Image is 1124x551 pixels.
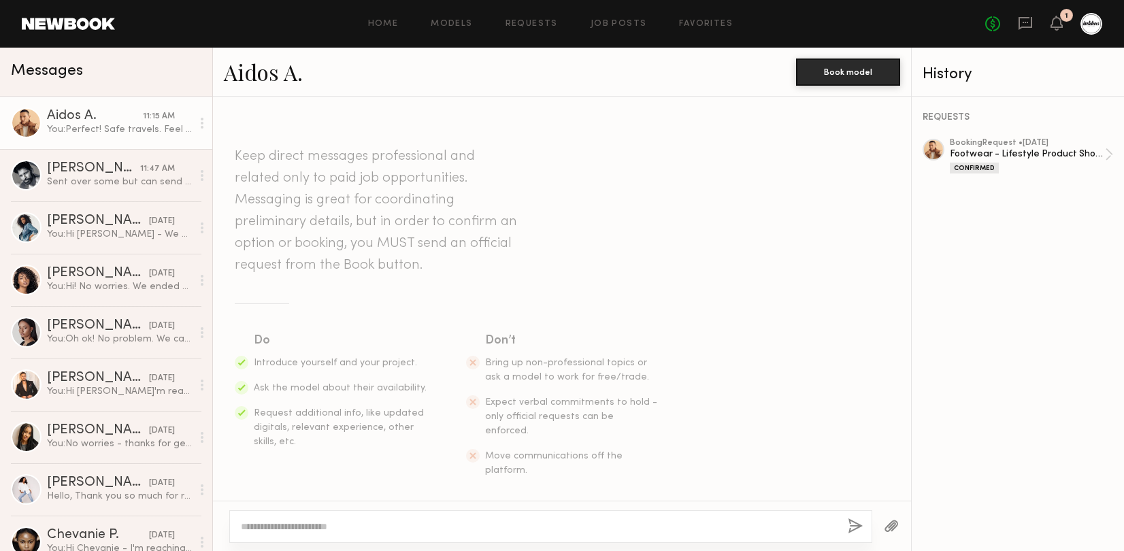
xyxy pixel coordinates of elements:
[368,20,399,29] a: Home
[254,409,424,446] span: Request additional info, like updated digitals, relevant experience, other skills, etc.
[235,146,520,276] header: Keep direct messages professional and related only to paid job opportunities. Messaging is great ...
[950,139,1113,173] a: bookingRequest •[DATE]Footwear - Lifestyle Product Shoot - AW25Confirmed
[950,139,1105,148] div: booking Request • [DATE]
[149,215,175,228] div: [DATE]
[149,529,175,542] div: [DATE]
[149,320,175,333] div: [DATE]
[950,148,1105,161] div: Footwear - Lifestyle Product Shoot - AW25
[47,228,192,241] div: You: Hi [PERSON_NAME] - We did end up going with a model who is closer to [GEOGRAPHIC_DATA] for t...
[149,372,175,385] div: [DATE]
[224,57,303,86] a: Aidos A.
[47,490,192,503] div: Hello, Thank you so much for reaching out! I’m available in the DMV area between [DATE]–[DATE] an...
[485,358,649,382] span: Bring up non-professional topics or ask a model to work for free/trade.
[149,424,175,437] div: [DATE]
[679,20,733,29] a: Favorites
[149,477,175,490] div: [DATE]
[47,529,149,542] div: Chevanie P.
[47,267,149,280] div: [PERSON_NAME]
[47,333,192,346] div: You: Oh ok! No problem. We can talk it through via email then. Will reach out shortly.
[47,214,149,228] div: [PERSON_NAME]
[47,162,140,176] div: [PERSON_NAME]
[254,384,427,393] span: Ask the model about their availability.
[47,319,149,333] div: [PERSON_NAME]
[485,452,623,475] span: Move communications off the platform.
[591,20,647,29] a: Job Posts
[254,331,428,350] div: Do
[47,385,192,398] div: You: Hi [PERSON_NAME]'m reaching out about a lifestyle product photoshoot for a new footwear coll...
[140,163,175,176] div: 11:47 AM
[1065,12,1068,20] div: 1
[47,123,192,136] div: You: Perfect! Safe travels. Feel free to email [PERSON_NAME] if any questions come up.
[47,110,143,123] div: Aidos A.
[11,63,83,79] span: Messages
[47,437,192,450] div: You: No worries - thanks for getting back to me, and will keep you in mind for the future. Enjoy ...
[923,113,1113,122] div: REQUESTS
[506,20,558,29] a: Requests
[47,424,149,437] div: [PERSON_NAME]
[796,65,900,77] a: Book model
[923,67,1113,82] div: History
[149,267,175,280] div: [DATE]
[47,280,192,293] div: You: Hi! No worries. We ended up booking a model for this one, but we'll keep you in mind for fut...
[485,331,659,350] div: Don’t
[143,110,175,123] div: 11:15 AM
[47,176,192,188] div: Sent over some but can send a ton more of imagery and reels! My Instagram is also @vanpatel17
[47,476,149,490] div: [PERSON_NAME]
[254,358,417,367] span: Introduce yourself and your project.
[47,371,149,385] div: [PERSON_NAME]
[796,59,900,86] button: Book model
[431,20,472,29] a: Models
[485,398,657,435] span: Expect verbal commitments to hold - only official requests can be enforced.
[950,163,999,173] div: Confirmed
